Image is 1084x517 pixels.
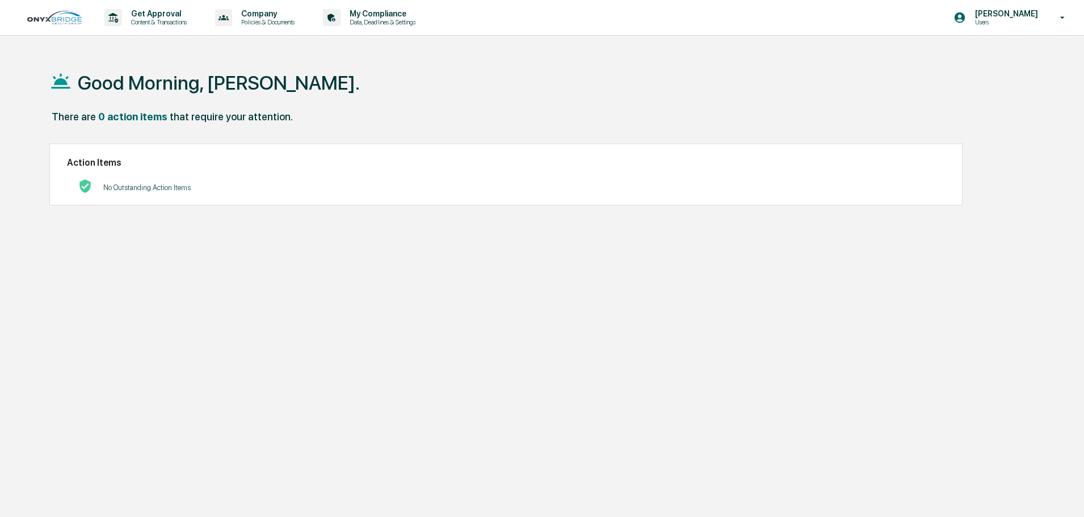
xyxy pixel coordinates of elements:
div: 0 action items [98,111,167,123]
p: Get Approval [122,9,192,18]
p: Data, Deadlines & Settings [341,18,421,26]
p: Users [966,18,1044,26]
p: Policies & Documents [232,18,300,26]
p: Content & Transactions [122,18,192,26]
p: My Compliance [341,9,421,18]
p: Company [232,9,300,18]
div: that require your attention. [170,111,293,123]
img: No Actions logo [78,179,92,193]
p: No Outstanding Action Items [103,183,191,192]
div: There are [52,111,96,123]
h2: Action Items [67,157,945,168]
img: logo [27,11,82,24]
p: [PERSON_NAME] [966,9,1044,18]
h1: Good Morning, [PERSON_NAME]. [78,72,360,94]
